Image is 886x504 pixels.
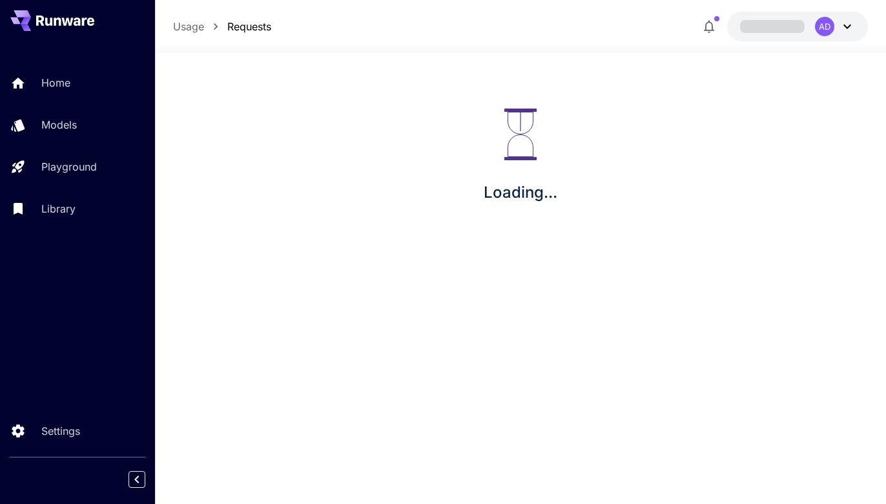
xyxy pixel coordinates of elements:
button: Collapse sidebar [129,471,145,488]
div: Collapse sidebar [138,468,155,491]
p: Loading... [484,181,557,204]
p: Playground [41,159,97,174]
button: AD [727,12,868,41]
p: Settings [41,423,80,439]
p: Home [41,75,70,90]
div: AD [815,17,834,36]
a: Requests [227,19,271,34]
p: Library [41,201,76,216]
nav: breadcrumb [173,19,271,34]
a: Usage [173,19,204,34]
p: Models [41,117,77,132]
